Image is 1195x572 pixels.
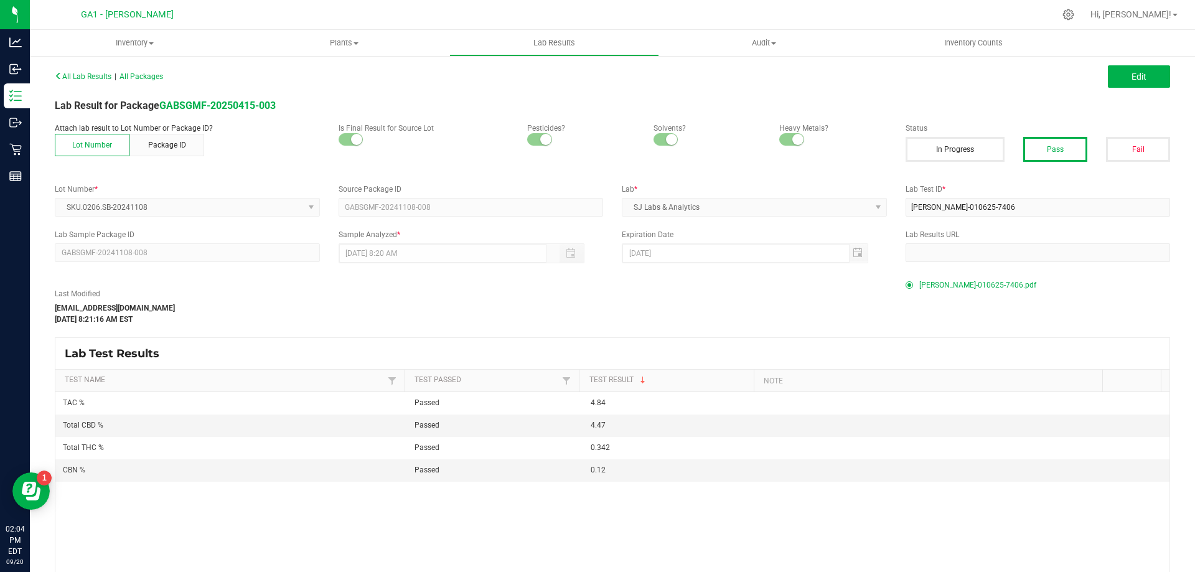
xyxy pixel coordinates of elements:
[339,184,604,195] label: Source Package ID
[63,466,85,474] span: CBN %
[30,30,240,56] a: Inventory
[415,398,439,407] span: Passed
[415,421,439,429] span: Passed
[1023,137,1087,162] button: Pass
[63,443,104,452] span: Total THC %
[129,134,204,156] button: Package ID
[906,184,1171,195] label: Lab Test ID
[559,373,574,388] a: Filter
[591,443,610,452] span: 0.342
[779,123,886,134] p: Heavy Metals?
[385,373,400,388] a: Filter
[1132,72,1146,82] span: Edit
[119,72,163,81] span: All Packages
[1106,137,1170,162] button: Fail
[415,375,559,385] a: Test PassedSortable
[527,123,634,134] p: Pesticides?
[6,523,24,557] p: 02:04 PM EDT
[906,229,1171,240] label: Lab Results URL
[55,288,249,299] label: Last Modified
[589,375,749,385] a: Test ResultSortable
[449,30,659,56] a: Lab Results
[9,63,22,75] inline-svg: Inbound
[659,30,869,56] a: Audit
[906,123,1171,134] label: Status
[55,100,276,111] span: Lab Result for Package
[65,347,169,360] span: Lab Test Results
[591,466,606,474] span: 0.12
[9,170,22,182] inline-svg: Reports
[1108,65,1170,88] button: Edit
[906,281,913,289] form-radio-button: Primary COA
[919,276,1036,294] span: [PERSON_NAME]-010625-7406.pdf
[37,471,52,485] iframe: Resource center unread badge
[1061,9,1076,21] div: Manage settings
[927,37,1019,49] span: Inventory Counts
[55,184,320,195] label: Lot Number
[517,37,592,49] span: Lab Results
[55,304,175,312] strong: [EMAIL_ADDRESS][DOMAIN_NAME]
[591,421,606,429] span: 4.47
[339,229,604,240] label: Sample Analyzed
[55,229,320,240] label: Lab Sample Package ID
[638,375,648,385] span: Sortable
[65,375,384,385] a: Test NameSortable
[55,72,111,81] span: All Lab Results
[12,472,50,510] iframe: Resource center
[869,30,1079,56] a: Inventory Counts
[654,123,761,134] p: Solvents?
[660,37,868,49] span: Audit
[115,72,116,81] span: |
[55,134,129,156] button: Lot Number
[30,37,240,49] span: Inventory
[906,137,1005,162] button: In Progress
[240,37,449,49] span: Plants
[63,398,85,407] span: TAC %
[754,370,1103,392] th: Note
[159,100,276,111] a: GABSGMF-20250415-003
[55,315,133,324] strong: [DATE] 8:21:16 AM EST
[6,557,24,566] p: 09/20
[1090,9,1171,19] span: Hi, [PERSON_NAME]!
[240,30,449,56] a: Plants
[55,123,320,134] p: Attach lab result to Lot Number or Package ID?
[415,443,439,452] span: Passed
[81,9,174,20] span: GA1 - [PERSON_NAME]
[9,90,22,102] inline-svg: Inventory
[339,123,509,134] p: Is Final Result for Source Lot
[591,398,606,407] span: 4.84
[622,184,887,195] label: Lab
[622,229,887,240] label: Expiration Date
[415,466,439,474] span: Passed
[9,36,22,49] inline-svg: Analytics
[9,143,22,156] inline-svg: Retail
[63,421,103,429] span: Total CBD %
[9,116,22,129] inline-svg: Outbound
